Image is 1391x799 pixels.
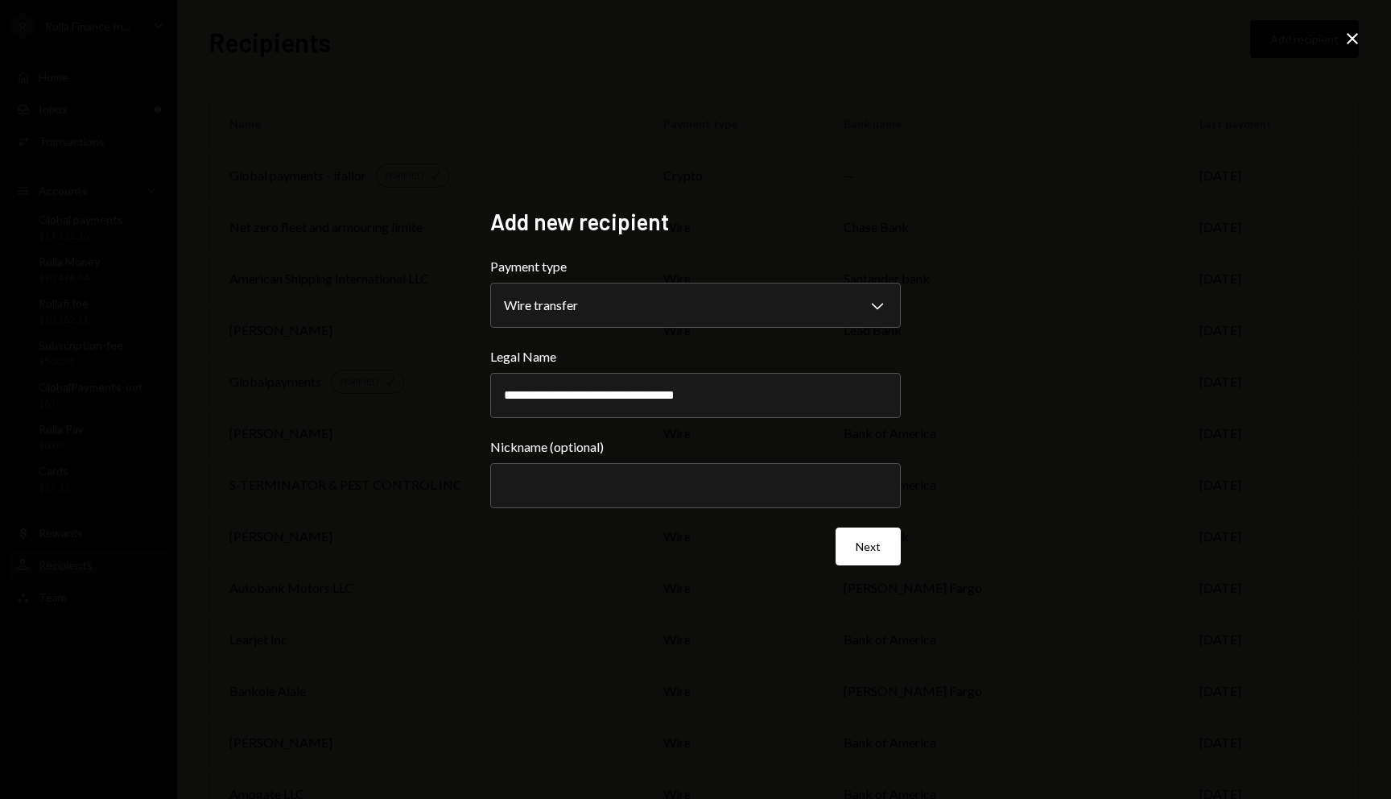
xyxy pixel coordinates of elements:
label: Legal Name [490,347,901,366]
h2: Add new recipient [490,206,901,238]
label: Payment type [490,257,901,276]
button: Next [836,528,901,565]
label: Nickname (optional) [490,437,901,457]
button: Payment type [490,283,901,328]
